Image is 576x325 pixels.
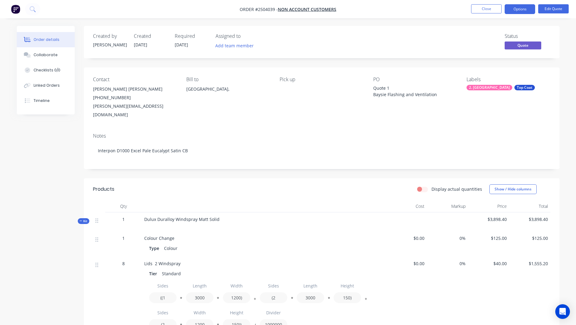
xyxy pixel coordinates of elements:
div: Markup [427,200,468,212]
div: Standard [159,269,183,278]
div: Colour [162,244,180,253]
span: $1,555.20 [512,260,548,267]
input: Label [149,307,177,318]
div: [PERSON_NAME] [93,42,127,48]
div: Bill to [186,77,270,82]
span: $125.00 [470,235,507,241]
span: $3,898.40 [512,216,548,222]
span: $125.00 [512,235,548,241]
div: Created by [93,33,127,39]
div: [PERSON_NAME] [PERSON_NAME][PHONE_NUMBER][PERSON_NAME][EMAIL_ADDRESS][DOMAIN_NAME] [93,85,177,119]
button: Add team member [216,42,257,50]
div: Type [149,244,162,253]
div: PO [373,77,457,82]
button: Add team member [212,42,257,50]
div: Contact [93,77,177,82]
div: Top Coat [514,85,535,90]
span: 1 [122,235,125,241]
div: [GEOGRAPHIC_DATA], [186,85,270,93]
div: Status [505,33,550,39]
div: Tier [149,269,159,278]
button: Edit Quote [538,4,569,13]
input: Label [260,280,287,291]
input: Label [223,280,250,291]
span: 8 [122,260,125,267]
div: Price [468,200,509,212]
span: 0% [429,260,466,267]
button: Show / Hide columns [489,184,537,194]
div: Qty [105,200,142,212]
button: Order details [17,32,75,47]
button: Collaborate [17,47,75,63]
span: $40.00 [470,260,507,267]
input: Label [149,280,177,291]
div: Linked Orders [34,83,60,88]
input: Value [223,292,250,303]
input: Label [186,307,213,318]
span: Quote [505,42,541,49]
div: Timeline [34,98,50,103]
button: Close [471,4,502,13]
div: Required [175,33,208,39]
span: [DATE] [175,42,188,48]
input: Value [186,292,213,303]
button: + [252,298,258,302]
span: $0.00 [388,235,424,241]
input: Value [260,292,287,303]
div: Cost [386,200,427,212]
span: $3,898.40 [470,216,507,222]
div: [PHONE_NUMBER] [93,93,177,102]
input: Label [260,307,287,318]
button: + [363,298,369,302]
div: Order details [34,37,59,42]
button: Linked Orders [17,78,75,93]
input: Value [149,292,177,303]
input: Label [186,280,213,291]
div: Pick up [280,77,363,82]
input: Value [297,292,324,303]
button: Checklists 0/0 [17,63,75,78]
a: Non account customers [278,6,336,12]
div: Interpon D1000 Excel Pale Eucalypt Satin CB [93,141,550,160]
div: Labels [467,77,550,82]
div: Kit [78,218,89,224]
span: [DATE] [134,42,147,48]
img: Factory [11,5,20,14]
div: Collaborate [34,52,58,58]
label: Display actual quantities [431,186,482,192]
div: [PERSON_NAME][EMAIL_ADDRESS][DOMAIN_NAME] [93,102,177,119]
div: [PERSON_NAME] [PERSON_NAME] [93,85,177,93]
span: Colour Change [144,235,174,241]
button: Options [505,4,535,14]
span: Lids 2 Windspray [144,261,181,266]
span: 1 [122,216,125,222]
input: Value [334,292,361,303]
div: Quote 1 Baysie Flashing and Ventilation [373,85,449,98]
input: Label [297,280,324,291]
div: Assigned to [216,33,277,39]
button: Quote [505,42,541,51]
span: Order #2504039 - [240,6,278,12]
input: Label [223,307,250,318]
div: 2. [GEOGRAPHIC_DATA] [467,85,512,90]
input: Label [334,280,361,291]
div: Checklists 0/0 [34,67,60,73]
span: Dulux Duralloy Windspray Matt Solid [144,216,220,222]
div: Notes [93,133,550,139]
span: 0% [429,235,466,241]
div: Created [134,33,167,39]
div: [GEOGRAPHIC_DATA], [186,85,270,104]
div: Open Intercom Messenger [555,304,570,319]
button: Timeline [17,93,75,108]
span: Kit [80,219,88,223]
span: $0.00 [388,260,424,267]
div: Total [509,200,550,212]
div: Products [93,186,114,193]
